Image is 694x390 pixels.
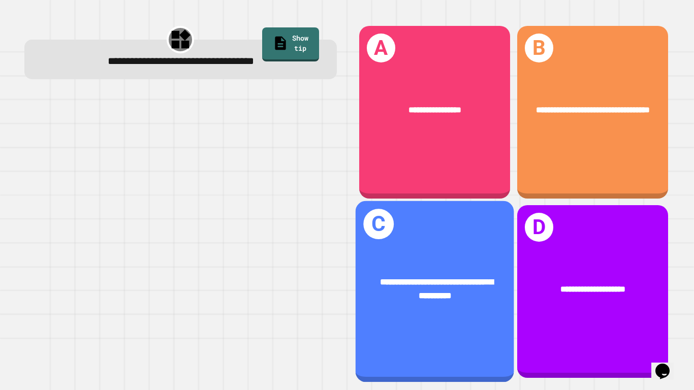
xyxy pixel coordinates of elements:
[367,34,396,62] h1: A
[363,209,393,239] h1: C
[651,349,684,380] iframe: chat widget
[525,213,554,242] h1: D
[525,34,554,62] h1: B
[262,27,319,61] a: Show tip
